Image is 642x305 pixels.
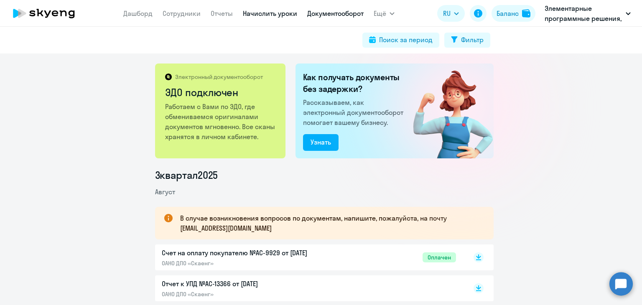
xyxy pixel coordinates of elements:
[162,259,337,267] p: ОАНО ДПО «Скаенг»
[492,5,535,22] button: Балансbalance
[162,279,337,289] p: Отчет к УПД №AC-13366 от [DATE]
[165,102,277,142] p: Работаем с Вами по ЭДО, где обмениваемся оригиналами документов мгновенно. Все сканы хранятся в л...
[362,33,439,48] button: Поиск за период
[379,35,433,45] div: Поиск за период
[211,9,233,18] a: Отчеты
[400,64,494,158] img: connected
[303,134,339,151] button: Узнать
[437,5,465,22] button: RU
[162,248,456,267] a: Счет на оплату покупателю №AC-9929 от [DATE]ОАНО ДПО «Скаенг»Оплачен
[545,3,622,23] p: Элементарные программные решения, ЭЛЕМЕНТАРНЫЕ ПРОГРАММНЫЕ РЕШЕНИЯ, ООО
[461,35,484,45] div: Фильтр
[540,3,635,23] button: Элементарные программные решения, ЭЛЕМЕНТАРНЫЕ ПРОГРАММНЫЕ РЕШЕНИЯ, ООО
[307,9,364,18] a: Документооборот
[123,9,153,18] a: Дашборд
[162,290,337,298] p: ОАНО ДПО «Скаенг»
[303,97,407,127] p: Рассказываем, как электронный документооборот помогает вашему бизнесу.
[175,73,263,81] p: Электронный документооборот
[311,137,331,147] div: Узнать
[165,86,277,99] h2: ЭДО подключен
[163,9,201,18] a: Сотрудники
[374,5,395,22] button: Ещё
[444,33,490,48] button: Фильтр
[180,213,479,233] p: В случае возникновения вопросов по документам, напишите, пожалуйста, на почту [EMAIL_ADDRESS][DOM...
[155,188,175,196] span: Август
[155,168,494,182] li: 3 квартал 2025
[303,71,407,95] h2: Как получать документы без задержки?
[522,9,530,18] img: balance
[374,8,386,18] span: Ещё
[497,8,519,18] div: Баланс
[443,8,451,18] span: RU
[162,248,337,258] p: Счет на оплату покупателю №AC-9929 от [DATE]
[423,252,456,262] span: Оплачен
[162,279,456,298] a: Отчет к УПД №AC-13366 от [DATE]ОАНО ДПО «Скаенг»
[243,9,297,18] a: Начислить уроки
